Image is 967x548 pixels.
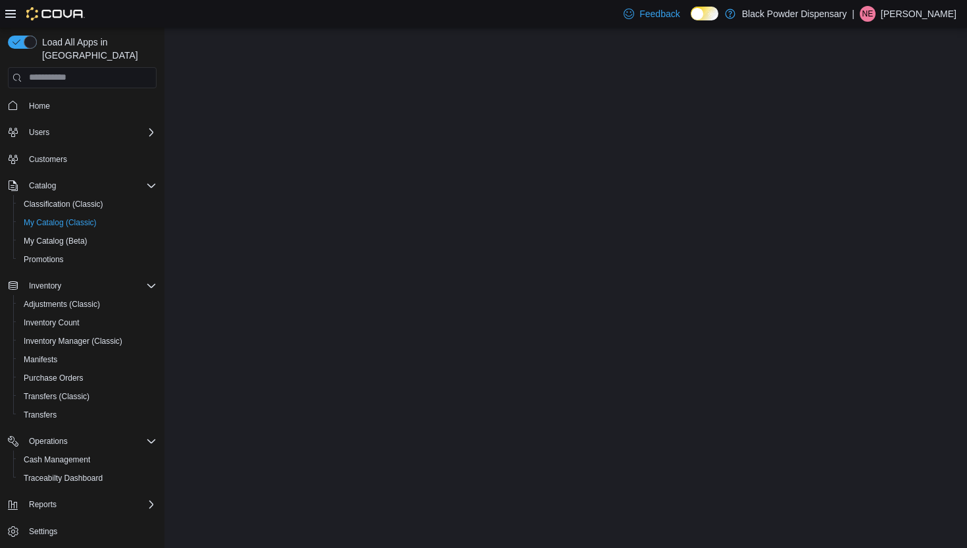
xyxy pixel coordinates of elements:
a: Manifests [18,352,62,368]
span: Classification (Classic) [18,196,157,212]
button: My Catalog (Beta) [13,232,162,250]
span: Transfers (Classic) [18,389,157,404]
button: Purchase Orders [13,369,162,387]
span: Classification (Classic) [24,199,103,209]
a: Classification (Classic) [18,196,109,212]
span: Dark Mode [691,20,691,21]
span: Customers [24,151,157,167]
button: Transfers [13,406,162,424]
button: Traceabilty Dashboard [13,469,162,487]
span: My Catalog (Classic) [24,217,97,228]
a: Promotions [18,252,69,267]
span: My Catalog (Beta) [18,233,157,249]
span: Manifests [18,352,157,368]
input: Dark Mode [691,7,718,20]
span: Purchase Orders [18,370,157,386]
span: Cash Management [24,454,90,465]
a: Inventory Manager (Classic) [18,333,128,349]
button: Reports [3,495,162,514]
button: Manifests [13,350,162,369]
button: Inventory Count [13,314,162,332]
span: Inventory [24,278,157,294]
a: My Catalog (Classic) [18,215,102,231]
span: Promotions [24,254,64,265]
span: Users [24,124,157,140]
span: Adjustments (Classic) [24,299,100,310]
button: Settings [3,522,162,541]
span: Cash Management [18,452,157,468]
span: Traceabilty Dashboard [24,473,103,483]
span: Transfers [18,407,157,423]
span: Purchase Orders [24,373,84,383]
span: Feedback [639,7,680,20]
span: Reports [29,499,57,510]
button: Adjustments (Classic) [13,295,162,314]
a: Adjustments (Classic) [18,296,105,312]
span: Transfers (Classic) [24,391,89,402]
a: My Catalog (Beta) [18,233,93,249]
button: Inventory Manager (Classic) [13,332,162,350]
button: Catalog [3,177,162,195]
button: Catalog [24,178,61,194]
span: Catalog [24,178,157,194]
button: Operations [24,433,73,449]
span: Operations [29,436,68,447]
span: Home [29,101,50,111]
button: My Catalog (Classic) [13,213,162,232]
button: Users [24,124,55,140]
span: Inventory [29,281,61,291]
p: Black Powder Dispensary [742,6,847,22]
span: Reports [24,497,157,512]
a: Traceabilty Dashboard [18,470,108,486]
span: Catalog [29,180,56,191]
span: Load All Apps in [GEOGRAPHIC_DATA] [37,36,157,62]
button: Transfers (Classic) [13,387,162,406]
span: Adjustments (Classic) [18,296,157,312]
div: Noah Elmore [860,6,876,22]
span: NE [862,6,874,22]
p: [PERSON_NAME] [881,6,956,22]
span: Traceabilty Dashboard [18,470,157,486]
a: Transfers [18,407,62,423]
span: Settings [29,526,57,537]
a: Cash Management [18,452,95,468]
span: Manifests [24,354,57,365]
a: Purchase Orders [18,370,89,386]
a: Home [24,98,55,114]
span: My Catalog (Classic) [18,215,157,231]
span: My Catalog (Beta) [24,236,87,246]
a: Customers [24,151,72,167]
span: Inventory Manager (Classic) [24,336,122,346]
button: Users [3,123,162,142]
span: Inventory Count [24,317,80,328]
button: Inventory [3,277,162,295]
span: Home [24,97,157,114]
a: Settings [24,524,62,539]
span: Promotions [18,252,157,267]
a: Transfers (Classic) [18,389,95,404]
button: Home [3,96,162,115]
img: Cova [26,7,85,20]
span: Operations [24,433,157,449]
a: Feedback [618,1,685,27]
button: Promotions [13,250,162,269]
button: Inventory [24,278,66,294]
button: Operations [3,432,162,451]
span: Inventory Manager (Classic) [18,333,157,349]
span: Customers [29,154,67,165]
p: | [852,6,855,22]
button: Reports [24,497,62,512]
button: Classification (Classic) [13,195,162,213]
span: Users [29,127,49,138]
button: Customers [3,150,162,169]
span: Settings [24,523,157,539]
span: Inventory Count [18,315,157,331]
span: Transfers [24,410,57,420]
a: Inventory Count [18,315,85,331]
button: Cash Management [13,451,162,469]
